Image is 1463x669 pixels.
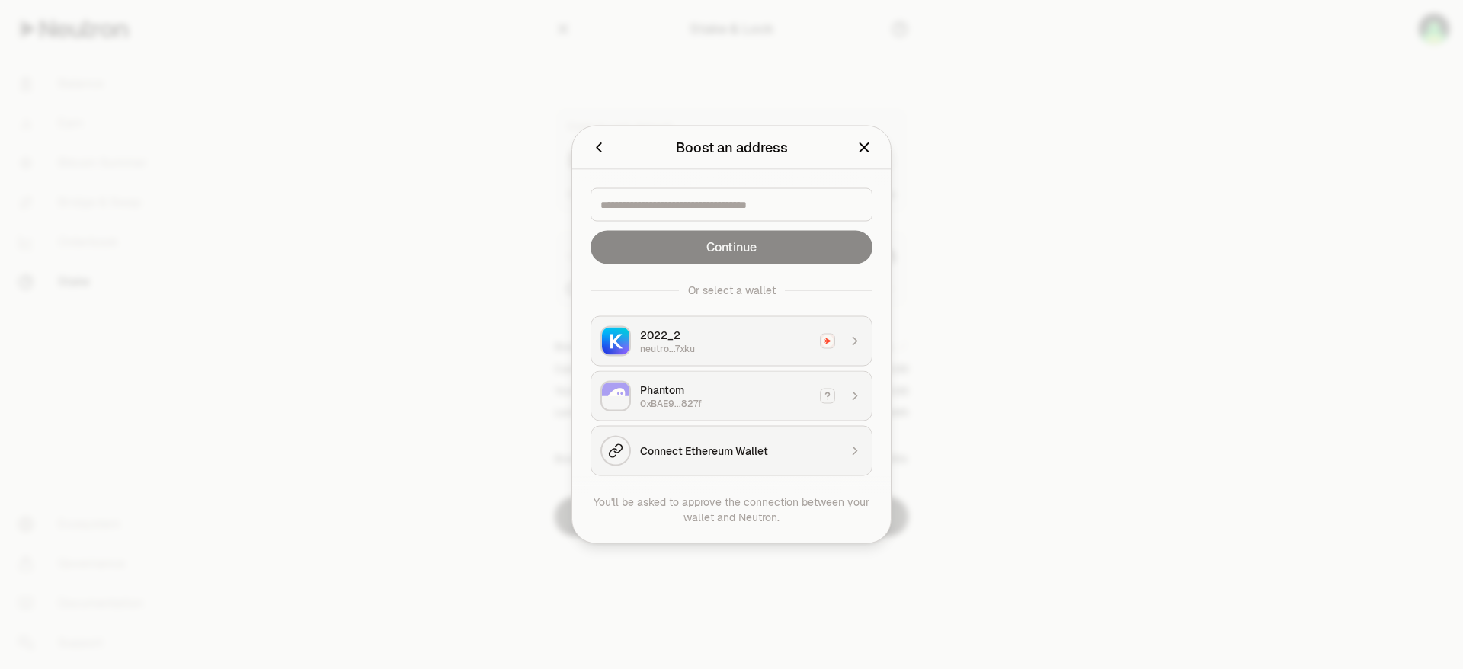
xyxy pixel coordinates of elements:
[640,328,811,343] div: 2022_2
[676,137,788,158] div: Boost an address
[856,137,872,158] button: Close
[591,495,872,525] div: You'll be asked to approve the connection between your wallet and Neutron.
[640,398,811,410] div: 0xBAE9...827f
[602,328,629,355] img: Keplr
[602,383,629,410] img: Phantom
[688,283,776,298] div: Or select a wallet
[640,343,811,355] div: neutro...7xku
[591,316,872,367] button: Keplr2022_2neutro...7xkuNeutron LogoNeutron Logo
[591,137,607,158] button: Back
[640,383,811,398] div: Phantom
[640,443,838,459] div: Connect Ethereum Wallet
[821,335,834,347] img: Neutron Logo
[591,371,872,421] button: PhantomPhantom0xBAE9...827fEthereum LogoEthereum Logo
[591,426,872,476] button: Connect Ethereum Wallet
